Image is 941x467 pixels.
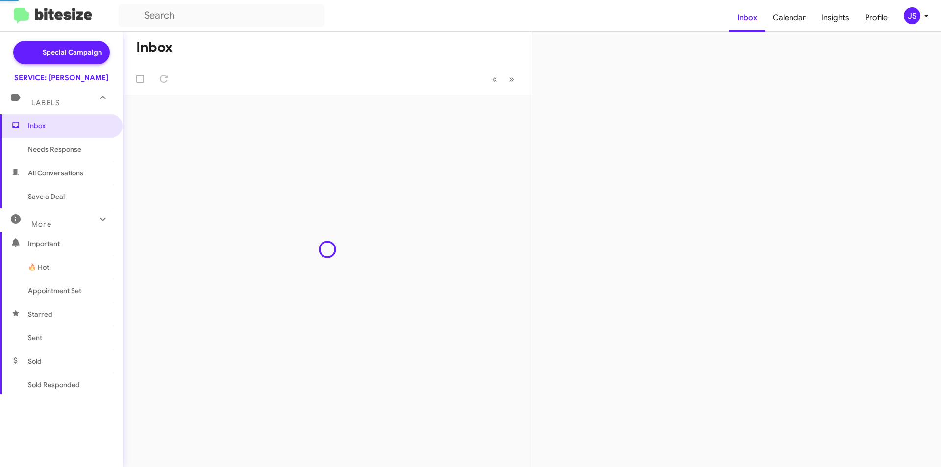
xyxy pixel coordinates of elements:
span: Sent [28,333,42,343]
span: Starred [28,309,52,319]
a: Calendar [765,3,814,32]
span: Needs Response [28,145,111,154]
h1: Inbox [136,40,173,55]
span: Important [28,239,111,248]
span: More [31,220,51,229]
a: Profile [857,3,895,32]
span: Save a Deal [28,192,65,201]
span: » [509,73,514,85]
span: Labels [31,98,60,107]
span: All Conversations [28,168,83,178]
button: Next [503,69,520,89]
a: Inbox [729,3,765,32]
a: Insights [814,3,857,32]
div: SERVICE: [PERSON_NAME] [14,73,108,83]
nav: Page navigation example [487,69,520,89]
a: Special Campaign [13,41,110,64]
span: « [492,73,497,85]
button: Previous [486,69,503,89]
input: Search [119,4,324,27]
span: Appointment Set [28,286,81,295]
span: Sold Responded [28,380,80,390]
span: 🔥 Hot [28,262,49,272]
span: Special Campaign [43,48,102,57]
span: Inbox [28,121,111,131]
div: JS [904,7,920,24]
button: JS [895,7,930,24]
span: Sold [28,356,42,366]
